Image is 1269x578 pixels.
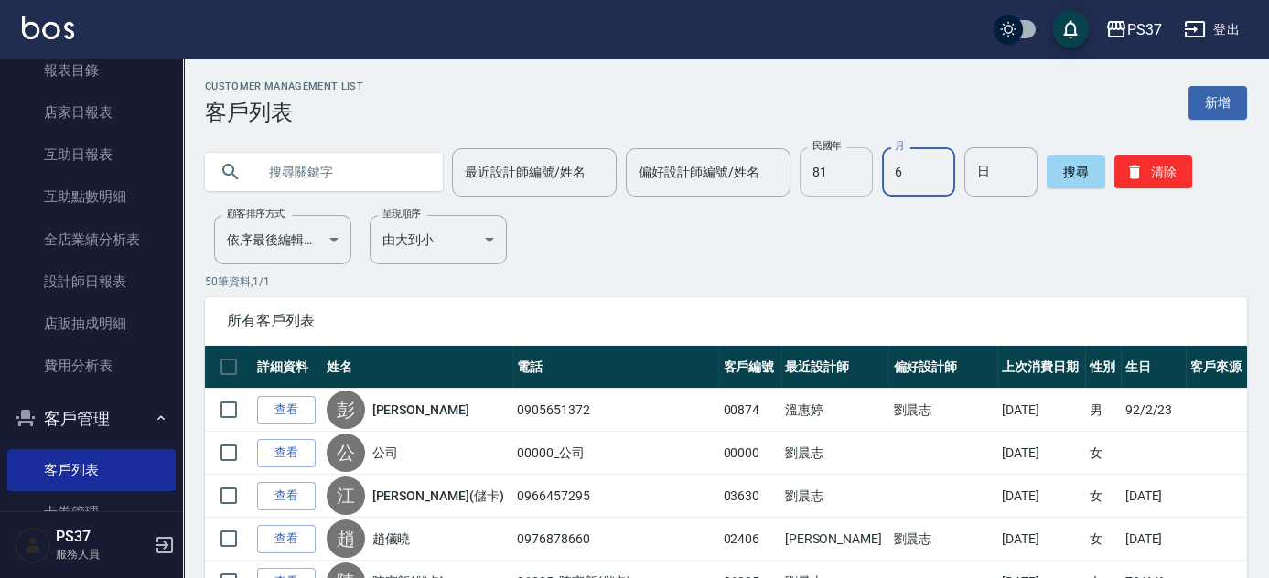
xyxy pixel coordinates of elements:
img: Person [15,527,51,563]
div: PS37 [1127,18,1162,41]
a: [PERSON_NAME] [372,401,469,419]
th: 偏好設計師 [888,346,997,389]
td: [DATE] [997,475,1085,518]
a: 費用分析表 [7,345,176,387]
th: 客戶來源 [1186,346,1247,389]
td: 00000 [718,432,780,475]
td: [DATE] [1121,475,1186,518]
a: 新增 [1188,86,1247,120]
div: 由大到小 [370,215,507,264]
h3: 客戶列表 [205,100,363,125]
h5: PS37 [56,528,149,546]
div: 江 [327,476,365,515]
td: 00874 [718,389,780,432]
a: 查看 [257,525,316,553]
td: 0905651372 [512,389,718,432]
a: 店家日報表 [7,91,176,134]
td: 劉晨志 [780,475,889,518]
td: 女 [1085,432,1121,475]
p: 50 筆資料, 1 / 1 [205,273,1247,290]
input: 搜尋關鍵字 [256,147,428,197]
a: 查看 [257,482,316,510]
td: 女 [1085,518,1121,561]
a: 客戶列表 [7,449,176,491]
a: 互助點數明細 [7,176,176,218]
th: 客戶編號 [718,346,780,389]
div: 彭 [327,391,365,429]
div: 公 [327,433,365,472]
button: 搜尋 [1047,155,1105,188]
th: 姓名 [322,346,512,389]
td: 劉晨志 [780,432,889,475]
label: 顧客排序方式 [227,207,285,220]
td: 02406 [718,518,780,561]
button: 客戶管理 [7,395,176,443]
td: [PERSON_NAME] [780,518,889,561]
a: 查看 [257,439,316,467]
td: 0966457295 [512,475,718,518]
a: 報表目錄 [7,49,176,91]
a: [PERSON_NAME](儲卡) [372,487,504,505]
td: 劉晨志 [888,389,997,432]
a: 查看 [257,396,316,424]
th: 電話 [512,346,718,389]
button: 登出 [1177,13,1247,47]
label: 月 [895,139,904,153]
td: 劉晨志 [888,518,997,561]
div: 趙 [327,519,365,558]
p: 服務人員 [56,546,149,562]
a: 全店業績分析表 [7,219,176,261]
td: [DATE] [997,389,1085,432]
a: 店販抽成明細 [7,303,176,345]
span: 所有客戶列表 [227,312,1225,330]
td: [DATE] [997,432,1085,475]
td: 溫惠婷 [780,389,889,432]
h2: Customer Management List [205,80,363,92]
td: 0976878660 [512,518,718,561]
a: 卡券管理 [7,491,176,533]
th: 性別 [1085,346,1121,389]
img: Logo [22,16,74,39]
button: PS37 [1098,11,1169,48]
th: 詳細資料 [253,346,322,389]
label: 民國年 [812,139,841,153]
a: 趙儀曉 [372,530,411,548]
td: 00000_公司 [512,432,718,475]
td: 92/2/23 [1121,389,1186,432]
a: 互助日報表 [7,134,176,176]
td: 女 [1085,475,1121,518]
td: [DATE] [1121,518,1186,561]
th: 上次消費日期 [997,346,1085,389]
a: 設計師日報表 [7,261,176,303]
button: 清除 [1114,155,1192,188]
a: 公司 [372,444,398,462]
td: [DATE] [997,518,1085,561]
button: save [1052,11,1089,48]
td: 男 [1085,389,1121,432]
td: 03630 [718,475,780,518]
div: 依序最後編輯時間 [214,215,351,264]
th: 最近設計師 [780,346,889,389]
label: 呈現順序 [382,207,421,220]
th: 生日 [1121,346,1186,389]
